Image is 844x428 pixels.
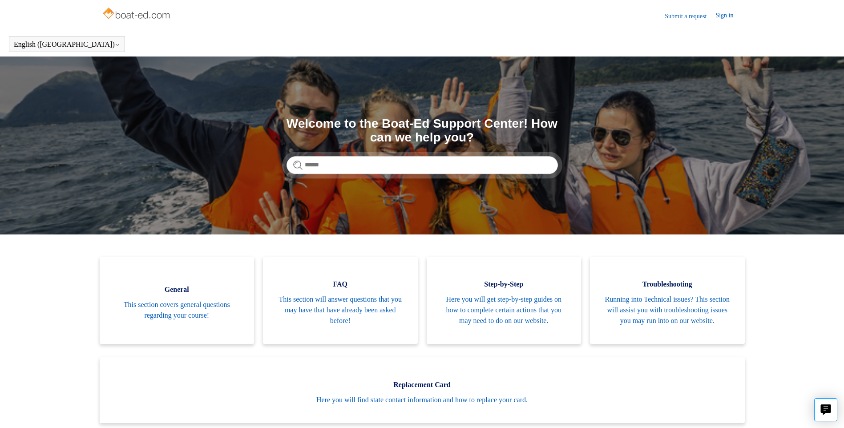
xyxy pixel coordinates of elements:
span: Here you will find state contact information and how to replace your card. [113,395,731,405]
a: General This section covers general questions regarding your course! [100,257,254,344]
button: Live chat [814,398,837,421]
span: Step-by-Step [440,279,568,290]
span: Running into Technical issues? This section will assist you with troubleshooting issues you may r... [603,294,731,326]
button: English ([GEOGRAPHIC_DATA]) [14,40,120,48]
img: Boat-Ed Help Center home page [102,5,173,23]
span: This section will answer questions that you may have that have already been asked before! [276,294,404,326]
span: Troubleshooting [603,279,731,290]
span: General [113,284,241,295]
a: Sign in [715,11,742,21]
h1: Welcome to the Boat-Ed Support Center! How can we help you? [287,117,558,145]
a: Submit a request [665,12,715,21]
a: Troubleshooting Running into Technical issues? This section will assist you with troubleshooting ... [590,257,745,344]
a: Replacement Card Here you will find state contact information and how to replace your card. [100,357,745,423]
input: Search [287,156,558,174]
span: This section covers general questions regarding your course! [113,299,241,321]
span: Replacement Card [113,380,731,390]
span: Here you will get step-by-step guides on how to complete certain actions that you may need to do ... [440,294,568,326]
span: FAQ [276,279,404,290]
a: Step-by-Step Here you will get step-by-step guides on how to complete certain actions that you ma... [427,257,582,344]
a: FAQ This section will answer questions that you may have that have already been asked before! [263,257,418,344]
